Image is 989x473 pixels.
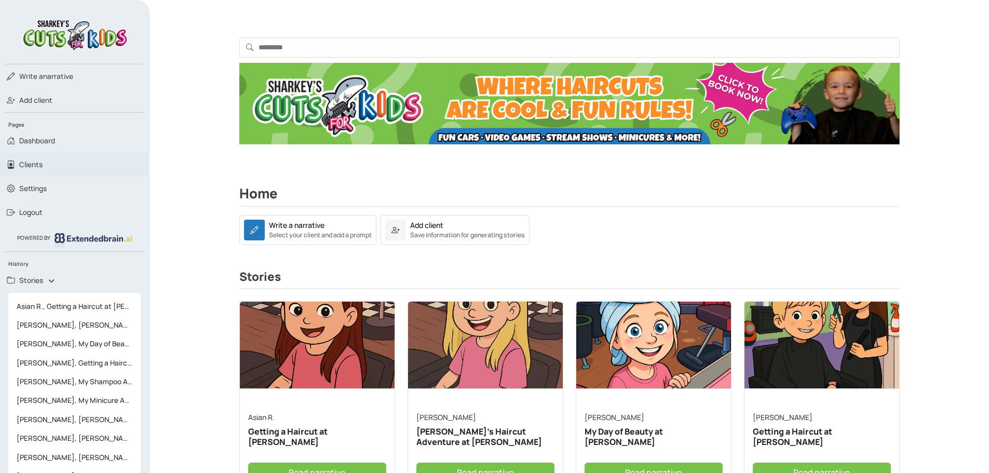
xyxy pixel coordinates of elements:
[19,207,43,218] span: Logout
[269,220,324,231] div: Write a narrative
[19,71,73,82] span: narrative
[585,427,723,447] h5: My Day of Beauty at [PERSON_NAME]
[248,427,386,447] h5: Getting a Haircut at [PERSON_NAME]
[12,297,137,316] span: Asian R., Getting a Haircut at [PERSON_NAME]
[19,72,43,81] span: Write a
[8,372,141,391] a: [PERSON_NAME], My Shampoo Adventure at [PERSON_NAME]
[753,427,891,447] h5: Getting a Haircut at [PERSON_NAME]
[585,412,644,422] a: [PERSON_NAME]
[19,183,47,194] span: Settings
[12,354,137,372] span: [PERSON_NAME], Getting a Haircut at [PERSON_NAME]
[8,354,141,372] a: [PERSON_NAME], Getting a Haircut at [PERSON_NAME]
[576,302,731,389] img: narrative
[8,429,141,448] a: [PERSON_NAME], [PERSON_NAME]'s Minicure Adventure at [PERSON_NAME]
[12,448,137,467] span: [PERSON_NAME], [PERSON_NAME]’s Day of Beauty at [PERSON_NAME]
[12,372,137,391] span: [PERSON_NAME], My Shampoo Adventure at [PERSON_NAME]
[19,159,43,170] span: Clients
[408,302,563,389] img: narrative
[239,270,900,289] h3: Stories
[8,410,141,429] a: [PERSON_NAME], [PERSON_NAME]'s Minicure Adventure at [PERSON_NAME]
[239,63,900,144] img: Ad Banner
[19,95,52,105] span: Add client
[239,186,900,207] h2: Home
[753,412,812,422] a: [PERSON_NAME]
[8,334,141,353] a: [PERSON_NAME], My Day of Beauty at [PERSON_NAME]
[381,215,530,245] a: Add clientSave information for generating stories
[410,220,443,231] div: Add client
[240,302,395,389] img: narrative
[410,231,525,240] small: Save information for generating stories
[12,391,137,410] span: [PERSON_NAME], My Minicure Adventure at [PERSON_NAME]
[744,302,899,389] img: narrative
[12,316,137,334] span: [PERSON_NAME], [PERSON_NAME]'s Haircut Adventure at [PERSON_NAME]
[12,429,137,448] span: [PERSON_NAME], [PERSON_NAME]'s Minicure Adventure at [PERSON_NAME]
[8,391,141,410] a: [PERSON_NAME], My Minicure Adventure at [PERSON_NAME]
[239,215,376,245] a: Write a narrativeSelect your client and add a prompt
[416,412,476,422] a: [PERSON_NAME]
[8,316,141,334] a: [PERSON_NAME], [PERSON_NAME]'s Haircut Adventure at [PERSON_NAME]
[269,231,372,240] small: Select your client and add a prompt
[416,427,554,447] h5: [PERSON_NAME]'s Haircut Adventure at [PERSON_NAME]
[248,412,275,422] a: Asian R.
[239,224,376,234] a: Write a narrativeSelect your client and add a prompt
[19,136,55,146] span: Dashboard
[8,297,141,316] a: Asian R., Getting a Haircut at [PERSON_NAME]
[55,233,132,247] img: logo
[20,17,129,51] img: logo
[381,224,530,234] a: Add clientSave information for generating stories
[8,448,141,467] a: [PERSON_NAME], [PERSON_NAME]’s Day of Beauty at [PERSON_NAME]
[12,334,137,353] span: [PERSON_NAME], My Day of Beauty at [PERSON_NAME]
[19,275,43,286] span: Stories
[12,410,137,429] span: [PERSON_NAME], [PERSON_NAME]'s Minicure Adventure at [PERSON_NAME]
